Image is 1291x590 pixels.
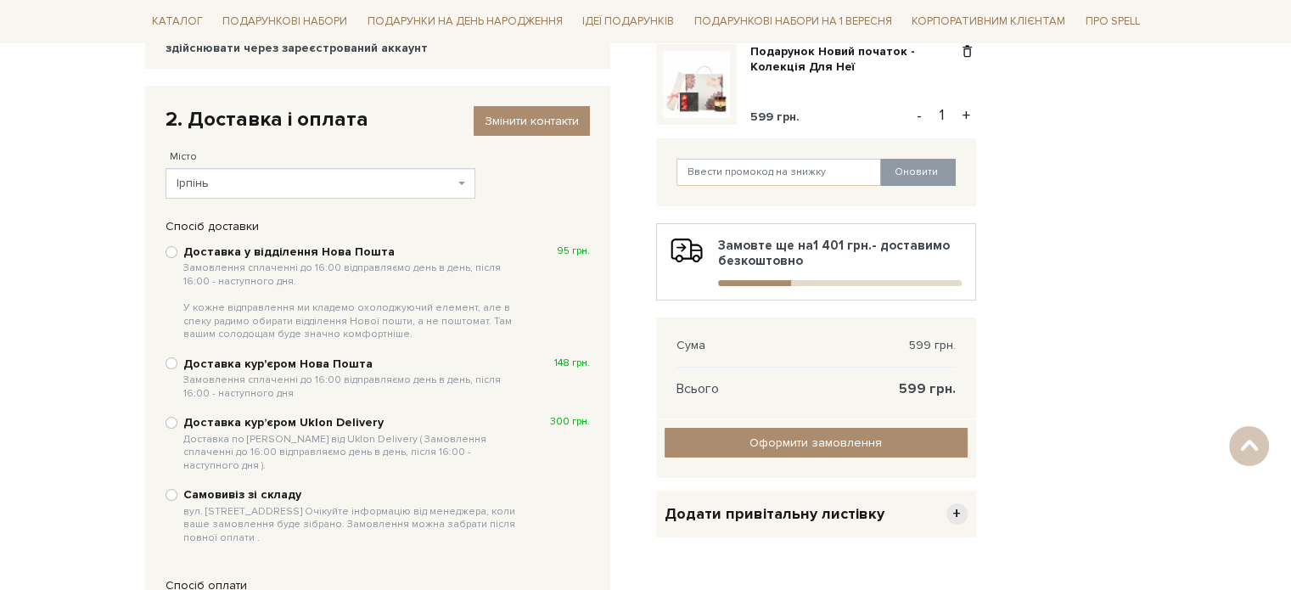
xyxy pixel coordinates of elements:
button: Оновити [880,159,956,186]
span: Додати привітальну листівку [665,504,884,524]
span: 148 грн. [554,357,590,370]
div: 2. Доставка і оплата [166,106,590,132]
span: Сума [676,338,705,353]
b: Доставка у відділення Нова Пошта [183,244,522,341]
button: - [911,103,928,128]
span: 95 грн. [557,244,590,258]
span: 599 грн. [750,110,800,124]
span: 599 грн. [899,381,956,396]
a: Подарунки на День народження [361,8,570,35]
span: Всього [676,381,719,396]
span: вул. [STREET_ADDRESS] Очікуйте інформацію від менеджера, коли ваше замовлення буде зібрано. Замов... [183,505,522,545]
img: Подарунок Новий початок - Колекція Для Неї [663,51,730,118]
b: Самовивіз зі складу [183,487,522,544]
b: 1 401 грн. [813,238,872,253]
a: Подарункові набори на 1 Вересня [688,7,899,36]
div: Спосіб доставки [157,219,598,234]
span: Ірпінь [166,168,475,199]
span: Оформити замовлення [749,435,882,450]
span: + [946,503,968,525]
a: Корпоративним клієнтам [905,7,1072,36]
a: Каталог [145,8,210,35]
span: Ірпінь [177,175,454,192]
label: Місто [170,149,197,165]
a: Про Spell [1079,8,1147,35]
span: 599 грн. [909,338,956,353]
span: Замовлення сплаченні до 16:00 відправляємо день в день, після 16:00 - наступного дня. У кожне від... [183,261,522,341]
span: Змінити контакти [485,114,579,128]
span: 300 грн. [550,415,590,429]
span: Замовлення сплаченні до 16:00 відправляємо день в день, після 16:00 - наступного дня [183,374,522,400]
span: Доставка по [PERSON_NAME] від Uklon Delivery ( Замовлення сплаченні до 16:00 відправляємо день в ... [183,433,522,473]
a: Подарунок Новий початок - Колекція Для Неї [750,44,958,75]
a: Ідеї подарунків [575,8,681,35]
b: Доставка кур'єром Нова Пошта [183,357,522,400]
button: + [957,103,976,128]
div: Замовте ще на - доставимо безкоштовно [671,238,962,286]
input: Ввести промокод на знижку [676,159,882,186]
b: Доставка курʼєром Uklon Delivery [183,415,522,472]
a: Подарункові набори [216,8,354,35]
